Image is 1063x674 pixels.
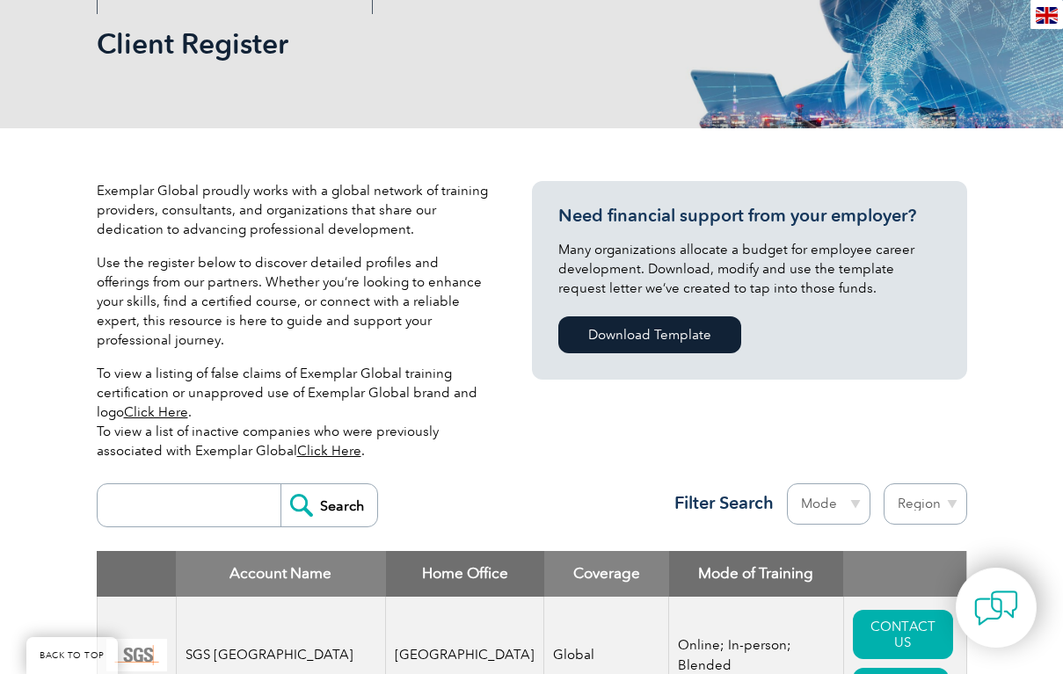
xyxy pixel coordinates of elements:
[106,639,167,672] img: 43e88356-a592-e711-810d-c4346bc54034-logo.png
[97,364,489,460] p: To view a listing of false claims of Exemplar Global training certification or unapproved use of ...
[26,637,118,674] a: BACK TO TOP
[124,404,188,420] a: Click Here
[974,586,1018,630] img: contact-chat.png
[280,484,377,526] input: Search
[544,551,669,597] th: Coverage: activate to sort column ascending
[558,240,941,298] p: Many organizations allocate a budget for employee career development. Download, modify and use th...
[1036,7,1058,24] img: en
[97,30,706,58] h2: Client Register
[97,181,489,239] p: Exemplar Global proudly works with a global network of training providers, consultants, and organ...
[297,443,361,459] a: Click Here
[558,205,941,227] h3: Need financial support from your employer?
[843,551,966,597] th: : activate to sort column ascending
[386,551,544,597] th: Home Office: activate to sort column ascending
[669,551,843,597] th: Mode of Training: activate to sort column ascending
[176,551,386,597] th: Account Name: activate to sort column descending
[664,492,774,514] h3: Filter Search
[853,610,953,659] a: CONTACT US
[97,253,489,350] p: Use the register below to discover detailed profiles and offerings from our partners. Whether you...
[558,316,741,353] a: Download Template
